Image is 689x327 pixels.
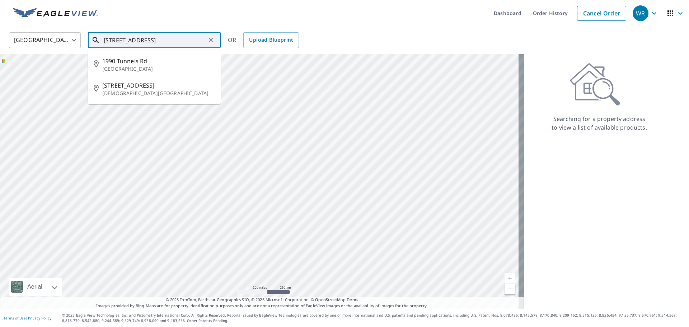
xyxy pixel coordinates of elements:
[102,65,215,73] p: [GEOGRAPHIC_DATA]
[25,278,44,296] div: Aerial
[102,57,215,65] span: 1990 Tunnels Rd
[104,30,206,50] input: Search by address or latitude-longitude
[243,32,299,48] a: Upload Blueprint
[206,35,216,45] button: Clear
[228,32,299,48] div: OR
[551,115,647,132] p: Searching for a property address to view a list of available products.
[62,313,685,323] p: © 2025 Eagle View Technologies, Inc. and Pictometry International Corp. All Rights Reserved. Repo...
[9,278,62,296] div: Aerial
[102,81,215,90] span: [STREET_ADDRESS]
[577,6,626,21] a: Cancel Order
[9,30,81,50] div: [GEOGRAPHIC_DATA]
[4,316,26,321] a: Terms of Use
[166,297,358,303] span: © 2025 TomTom, Earthstar Geographics SIO, © 2025 Microsoft Corporation, ©
[347,297,358,302] a: Terms
[505,273,515,284] a: Current Level 5, Zoom In
[505,284,515,294] a: Current Level 5, Zoom Out
[102,90,215,97] p: [DEMOGRAPHIC_DATA][GEOGRAPHIC_DATA]
[315,297,345,302] a: OpenStreetMap
[13,8,98,19] img: EV Logo
[28,316,51,321] a: Privacy Policy
[249,36,293,45] span: Upload Blueprint
[4,316,51,320] p: |
[633,5,648,21] div: WR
